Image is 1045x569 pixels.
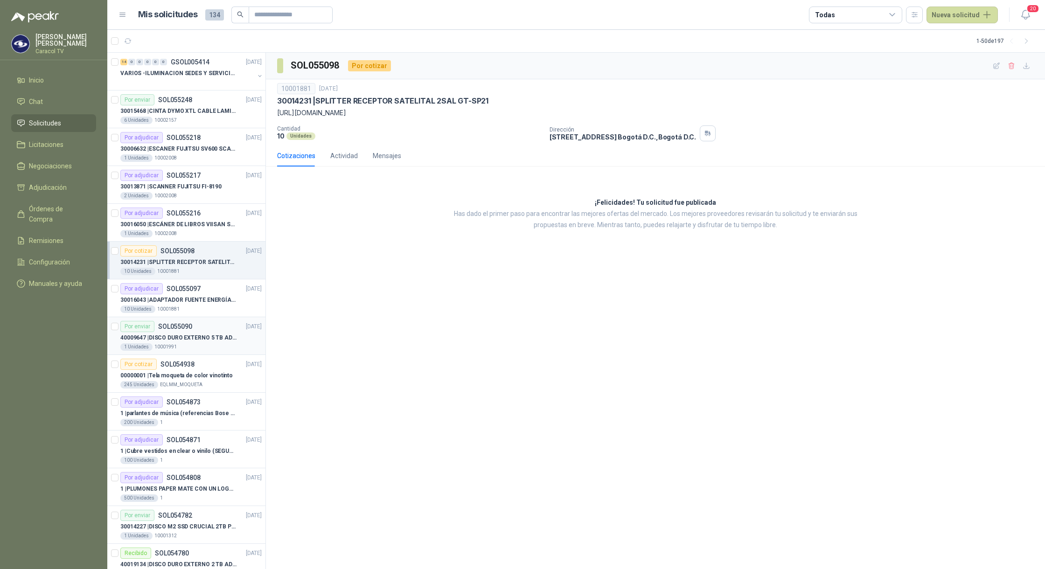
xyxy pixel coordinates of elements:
[11,275,96,292] a: Manuales y ayuda
[29,236,63,246] span: Remisiones
[595,197,716,208] h3: ¡Felicidades! Tu solicitud fue publicada
[120,494,158,502] div: 500 Unidades
[128,59,135,65] div: 0
[11,200,96,228] a: Órdenes de Compra
[120,371,233,380] p: 00000001 | Tela moqueta de color vinotinto
[157,268,180,275] p: 10001881
[120,333,237,342] p: 40009647 | DISCO DURO EXTERNO 5 TB ADATA - ANTIGOLPES
[291,58,341,73] h3: SOL055098
[120,245,157,257] div: Por cotizar
[107,204,265,242] a: Por adjudicarSOL055216[DATE] 30016050 |ESCÁNER DE LIBROS VIISAN S211 Unidades10002008
[11,253,96,271] a: Configuración
[286,132,315,140] div: Unidades
[815,10,835,20] div: Todas
[11,232,96,250] a: Remisiones
[158,323,192,330] p: SOL055090
[107,506,265,544] a: Por enviarSOL054782[DATE] 30014227 |DISCO M2 SSD CRUCIAL 2TB P3 PLUS1 Unidades10001312
[167,399,201,405] p: SOL054873
[11,71,96,89] a: Inicio
[154,192,177,200] p: 10002008
[120,154,153,162] div: 1 Unidades
[277,108,1034,118] p: [URL][DOMAIN_NAME]
[107,430,265,468] a: Por adjudicarSOL054871[DATE] 1 |Cubre vestidos en clear o vinilo (SEGUN ESPECIFICACIONES DEL ADJU...
[11,157,96,175] a: Negociaciones
[171,59,209,65] p: GSOL005414
[120,381,158,389] div: 245 Unidades
[160,59,167,65] div: 0
[277,96,488,106] p: 30014231 | SPLITTER RECEPTOR SATELITAL 2SAL GT-SP21
[107,393,265,430] a: Por adjudicarSOL054873[DATE] 1 |parlantes de música (referencias Bose o Alexa) CON MARCACION 1 LO...
[11,136,96,153] a: Licitaciones
[120,258,237,267] p: 30014231 | SPLITTER RECEPTOR SATELITAL 2SAL GT-SP21
[277,125,542,132] p: Cantidad
[1026,4,1039,13] span: 20
[160,419,163,426] p: 1
[120,283,163,294] div: Por adjudicar
[976,34,1034,49] div: 1 - 50 de 197
[29,161,72,171] span: Negociaciones
[246,549,262,558] p: [DATE]
[167,134,201,141] p: SOL055218
[120,230,153,237] div: 1 Unidades
[246,58,262,67] p: [DATE]
[120,220,237,229] p: 30016050 | ESCÁNER DE LIBROS VIISAN S21
[120,305,155,313] div: 10 Unidades
[160,457,163,464] p: 1
[246,284,262,293] p: [DATE]
[138,8,198,21] h1: Mis solicitudes
[120,132,163,143] div: Por adjudicar
[277,151,315,161] div: Cotizaciones
[35,34,96,47] p: [PERSON_NAME] [PERSON_NAME]
[120,396,163,408] div: Por adjudicar
[246,133,262,142] p: [DATE]
[1017,7,1034,23] button: 20
[29,97,43,107] span: Chat
[144,59,151,65] div: 0
[29,182,67,193] span: Adjudicación
[120,359,157,370] div: Por cotizar
[237,11,244,18] span: search
[11,11,59,22] img: Logo peakr
[120,182,222,191] p: 30013871 | SCANNER FUJITSU FI-8190
[152,59,159,65] div: 0
[120,522,237,531] p: 30014227 | DISCO M2 SSD CRUCIAL 2TB P3 PLUS
[927,7,998,23] button: Nueva solicitud
[155,550,189,556] p: SOL054780
[11,93,96,111] a: Chat
[246,209,262,218] p: [DATE]
[120,343,153,351] div: 1 Unidades
[120,532,153,540] div: 1 Unidades
[160,361,195,368] p: SOL054938
[120,268,155,275] div: 10 Unidades
[29,278,82,289] span: Manuales y ayuda
[154,154,177,162] p: 10002008
[120,69,237,78] p: VARIOS -ILUMINACION SEDES Y SERVICIOS
[120,560,237,569] p: 40019134 | DISCO DURO EXTERNO 2 TB ADATA
[160,381,202,389] p: EQLMM_MOQUETA
[120,457,158,464] div: 100 Unidades
[246,322,262,331] p: [DATE]
[120,296,237,305] p: 30016043 | ADAPTADOR FUENTE ENERGÍA GENÉRICO 24V 1A
[167,285,201,292] p: SOL055097
[277,83,315,94] div: 10001881
[277,132,285,140] p: 10
[167,437,201,443] p: SOL054871
[107,166,265,204] a: Por adjudicarSOL055217[DATE] 30013871 |SCANNER FUJITSU FI-81902 Unidades10002008
[246,511,262,520] p: [DATE]
[11,179,96,196] a: Adjudicación
[157,305,180,313] p: 10001881
[120,170,163,181] div: Por adjudicar
[348,60,391,71] div: Por cotizar
[167,210,201,216] p: SOL055216
[246,247,262,256] p: [DATE]
[167,474,201,481] p: SOL054808
[120,472,163,483] div: Por adjudicar
[29,118,61,128] span: Solicitudes
[136,59,143,65] div: 0
[107,90,265,128] a: Por enviarSOL055248[DATE] 30015468 |CINTA DYMO XTL CABLE LAMIN 38X21MMBLANCO6 Unidades10002157
[120,56,264,86] a: 14 0 0 0 0 0 GSOL005414[DATE] VARIOS -ILUMINACION SEDES Y SERVICIOS
[158,97,192,103] p: SOL055248
[167,172,201,179] p: SOL055217
[246,436,262,444] p: [DATE]
[319,84,338,93] p: [DATE]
